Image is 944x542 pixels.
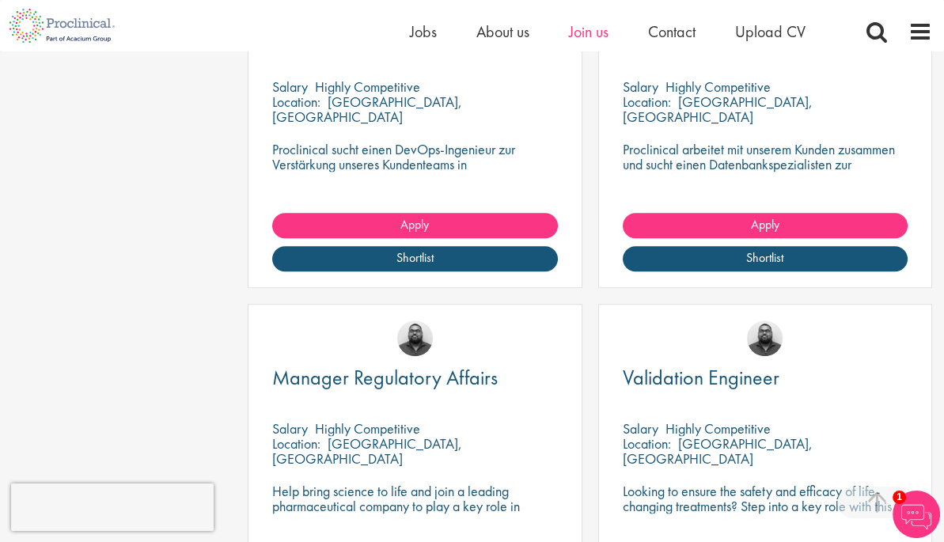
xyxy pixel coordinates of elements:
[648,21,696,42] a: Contact
[272,93,320,111] span: Location:
[623,364,779,391] span: Validation Engineer
[272,364,498,391] span: Manager Regulatory Affairs
[400,216,429,233] span: Apply
[623,213,908,238] a: Apply
[623,93,813,126] p: [GEOGRAPHIC_DATA], [GEOGRAPHIC_DATA]
[751,216,779,233] span: Apply
[623,434,671,453] span: Location:
[272,93,462,126] p: [GEOGRAPHIC_DATA], [GEOGRAPHIC_DATA]
[272,419,308,438] span: Salary
[272,213,557,238] a: Apply
[272,368,557,388] a: Manager Regulatory Affairs
[665,78,771,96] p: Highly Competitive
[272,434,320,453] span: Location:
[623,434,813,468] p: [GEOGRAPHIC_DATA], [GEOGRAPHIC_DATA]
[315,419,420,438] p: Highly Competitive
[623,78,658,96] span: Salary
[623,368,908,388] a: Validation Engineer
[623,142,908,202] p: Proclinical arbeitet mit unserem Kunden zusammen und sucht einen Datenbankspezialisten zur Verstä...
[665,419,771,438] p: Highly Competitive
[410,21,437,42] a: Jobs
[569,21,608,42] a: Join us
[315,78,420,96] p: Highly Competitive
[747,320,783,356] img: Ashley Bennett
[893,491,906,504] span: 1
[272,434,462,468] p: [GEOGRAPHIC_DATA], [GEOGRAPHIC_DATA]
[397,320,433,356] img: Ashley Bennett
[272,78,308,96] span: Salary
[272,246,557,271] a: Shortlist
[623,419,658,438] span: Salary
[623,246,908,271] a: Shortlist
[893,491,940,538] img: Chatbot
[11,483,214,531] iframe: reCAPTCHA
[735,21,806,42] a: Upload CV
[623,93,671,111] span: Location:
[476,21,529,42] a: About us
[272,142,557,187] p: Proclinical sucht einen DevOps-Ingenieur zur Verstärkung unseres Kundenteams in [GEOGRAPHIC_DATA].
